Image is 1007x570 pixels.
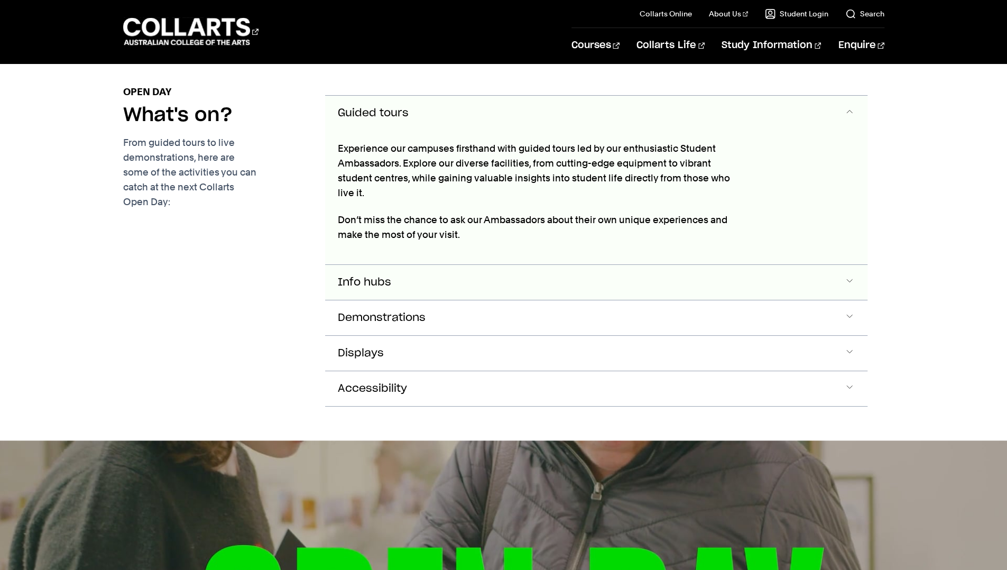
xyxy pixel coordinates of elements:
[338,107,409,119] span: Guided tours
[636,28,705,63] a: Collarts Life
[640,8,692,19] a: Collarts Online
[325,371,867,406] button: Accessibility
[571,28,620,63] a: Courses
[838,28,884,63] a: Enquire
[845,8,884,19] a: Search
[765,8,828,19] a: Student Login
[123,85,171,99] p: Open Day
[325,131,867,264] div: Guided tours
[709,8,748,19] a: About Us
[123,16,258,47] div: Go to homepage
[338,347,384,360] span: Displays
[325,336,867,371] button: Displays
[123,68,884,440] section: Accordion Section
[338,383,407,395] span: Accessibility
[123,104,233,127] h2: What's on?
[325,300,867,335] button: Demonstrations
[325,96,867,131] button: Guided tours
[338,277,391,289] span: Info hubs
[722,28,821,63] a: Study Information
[338,141,730,200] p: Experience our campuses firsthand with guided tours led by our enthusiastic Student Ambassadors. ...
[325,265,867,300] button: Info hubs
[338,312,426,324] span: Demonstrations
[123,135,308,209] p: From guided tours to live demonstrations, here are some of the activities you can catch at the ne...
[338,213,730,242] p: Don’t miss the chance to ask our Ambassadors about their own unique experiences and make the most...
